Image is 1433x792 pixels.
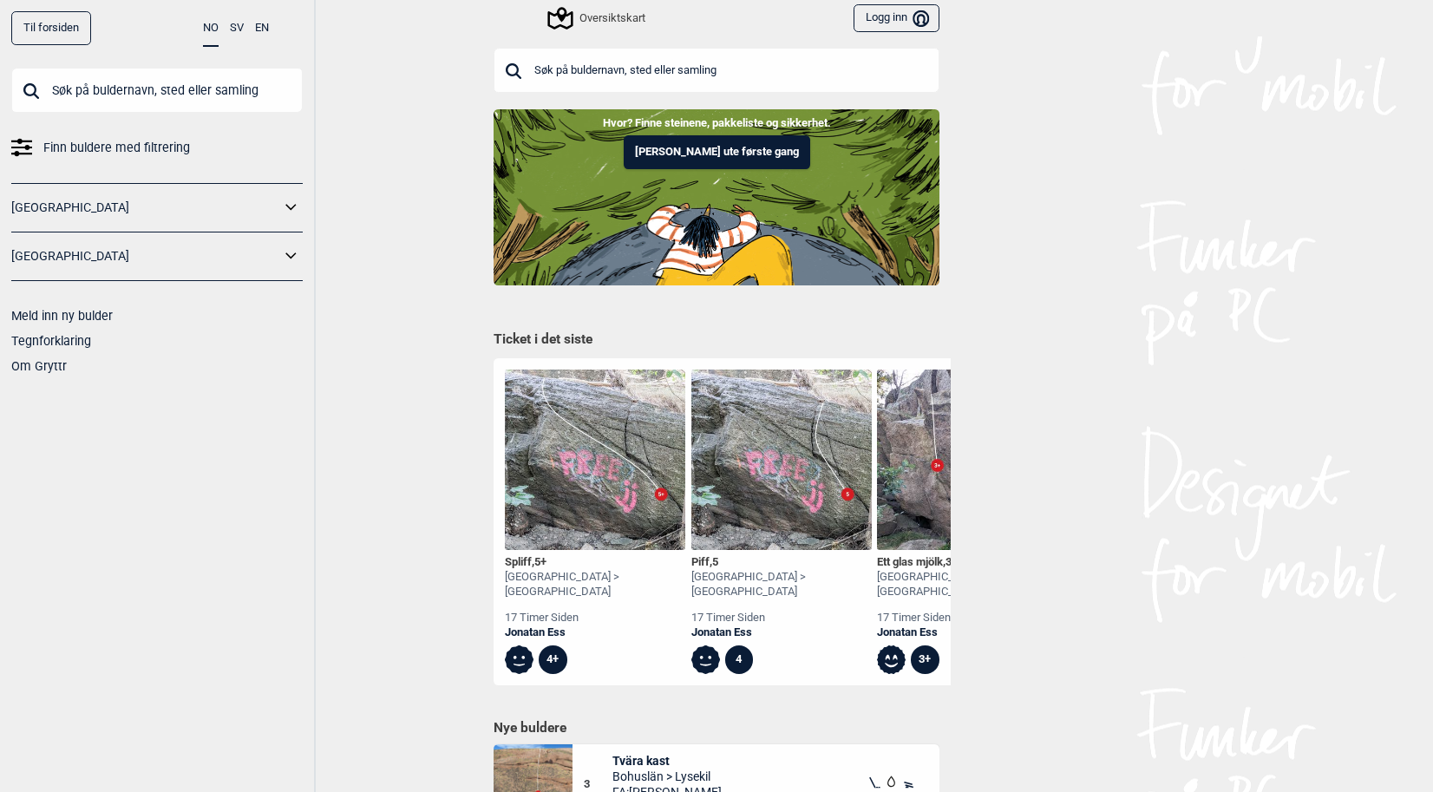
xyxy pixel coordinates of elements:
button: [PERSON_NAME] ute første gang [624,135,810,169]
button: EN [255,11,269,45]
a: Til forsiden [11,11,91,45]
div: [GEOGRAPHIC_DATA] > [GEOGRAPHIC_DATA] [691,570,872,599]
p: Hvor? Finne steinene, pakkeliste og sikkerhet. [13,115,1420,132]
a: [GEOGRAPHIC_DATA] [11,195,280,220]
a: Om Gryttr [11,359,67,373]
a: Jonatan Ess [505,625,685,640]
img: Piff [691,370,872,550]
img: Ett glas mjolk [877,370,1057,550]
div: 17 timer siden [877,611,1057,625]
div: 4+ [539,645,567,674]
div: [GEOGRAPHIC_DATA] > [GEOGRAPHIC_DATA] [505,570,685,599]
h1: Nye buldere [494,719,939,736]
button: SV [230,11,244,45]
div: Ett glas mjölk , [877,555,1057,570]
a: Tegnforklaring [11,334,91,348]
span: 3+ [946,555,958,568]
span: 5 [712,555,718,568]
a: [GEOGRAPHIC_DATA] [11,244,280,269]
div: Oversiktskart [550,8,645,29]
input: Søk på buldernavn, sted eller samling [11,68,303,113]
span: Tvära kast [612,753,722,769]
h1: Ticket i det siste [494,331,939,350]
div: Spliff , [505,555,685,570]
span: 5+ [534,555,546,568]
div: 17 timer siden [505,611,685,625]
span: Bohuslän > Lysekil [612,769,722,784]
span: 3 [584,777,612,792]
div: 4 [725,645,754,674]
button: Logg inn [854,4,939,33]
button: NO [203,11,219,47]
div: 17 timer siden [691,611,872,625]
input: Søk på buldernavn, sted eller samling [494,48,939,93]
div: 3+ [911,645,939,674]
span: Finn buldere med filtrering [43,135,190,160]
a: Finn buldere med filtrering [11,135,303,160]
a: Jonatan Ess [691,625,872,640]
img: Spliff [505,370,685,550]
div: Piff , [691,555,872,570]
div: [GEOGRAPHIC_DATA] > [GEOGRAPHIC_DATA] [877,570,1057,599]
a: Jonatan Ess [877,625,1057,640]
img: Indoor to outdoor [494,109,939,285]
a: Meld inn ny bulder [11,309,113,323]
